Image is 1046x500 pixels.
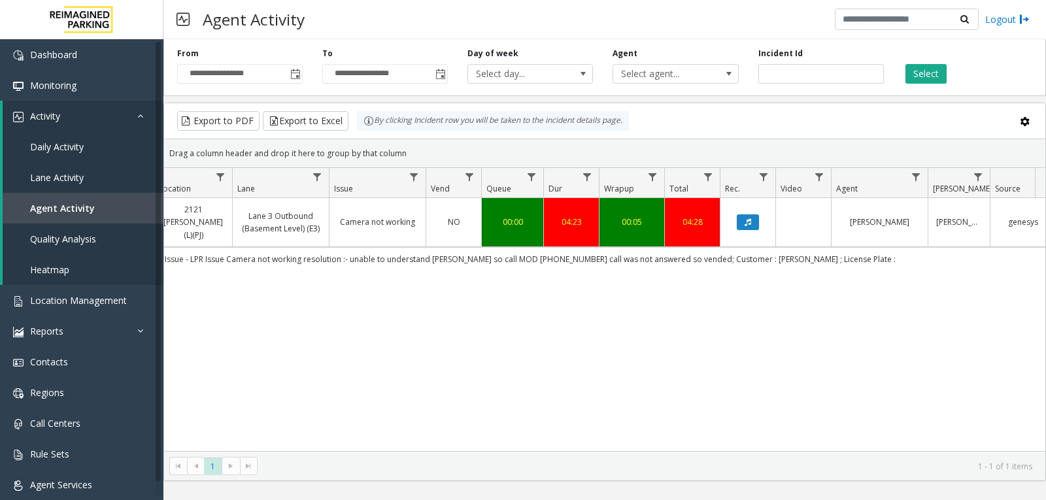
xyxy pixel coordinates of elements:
div: Data table [164,168,1045,451]
span: Monitoring [30,79,76,92]
a: Camera not working [337,216,418,228]
img: 'icon' [13,327,24,337]
span: Vend [431,183,450,194]
a: Dur Filter Menu [579,168,596,186]
span: Lane Activity [30,171,84,184]
span: Daily Activity [30,141,84,153]
a: 04:28 [673,216,712,228]
span: Heatmap [30,263,69,276]
a: Agent Activity [3,193,163,224]
kendo-pager-info: 1 - 1 of 1 items [265,461,1032,472]
a: Logout [985,12,1030,26]
span: Lane [237,183,255,194]
span: Dur [548,183,562,194]
a: 04:23 [552,216,591,228]
img: logout [1019,12,1030,26]
img: pageIcon [177,3,190,35]
span: Total [669,183,688,194]
div: Drag a column header and drop it here to group by that column [164,142,1045,165]
button: Export to Excel [263,111,348,131]
span: Wrapup [604,183,634,194]
span: Select day... [468,65,567,83]
span: Call Centers [30,417,80,429]
span: Agent Services [30,478,92,491]
span: Source [995,183,1021,194]
img: 'icon' [13,480,24,491]
img: infoIcon.svg [363,116,374,126]
span: Queue [486,183,511,194]
label: To [322,48,333,59]
span: Toggle popup [433,65,447,83]
label: Incident Id [758,48,803,59]
span: Regions [30,386,64,399]
img: 'icon' [13,450,24,460]
a: 2121 [PERSON_NAME] (L)(PJ) [162,203,224,241]
span: Page 1 [204,458,222,475]
span: Rule Sets [30,448,69,460]
span: Quality Analysis [30,233,96,245]
span: Contacts [30,356,68,368]
span: Agent Activity [30,202,95,214]
span: Location [159,183,191,194]
img: 'icon' [13,419,24,429]
img: 'icon' [13,358,24,368]
img: 'icon' [13,296,24,307]
a: Wrapup Filter Menu [644,168,662,186]
a: Lane Filter Menu [309,168,326,186]
span: Dashboard [30,48,77,61]
button: Select [905,64,947,84]
img: 'icon' [13,112,24,122]
div: By clicking Incident row you will be taken to the incident details page. [357,111,629,131]
a: Total Filter Menu [700,168,717,186]
a: 00:05 [607,216,656,228]
span: Agent [836,183,858,194]
a: Issue Filter Menu [405,168,423,186]
label: Day of week [467,48,518,59]
a: Vend Filter Menu [461,168,479,186]
button: Export to PDF [177,111,260,131]
img: 'icon' [13,81,24,92]
a: 00:00 [490,216,535,228]
img: 'icon' [13,50,24,61]
a: Video Filter Menu [811,168,828,186]
a: Agent Filter Menu [907,168,925,186]
a: NO [434,216,473,228]
a: Location Filter Menu [212,168,229,186]
a: [PERSON_NAME] [936,216,982,228]
a: Lane 3 Outbound (Basement Level) (E3) [241,210,321,235]
a: Quality Analysis [3,224,163,254]
span: Select agent... [613,65,713,83]
span: Location Management [30,294,127,307]
a: Activity [3,101,163,131]
span: Toggle popup [288,65,302,83]
a: Lane Activity [3,162,163,193]
a: Rec. Filter Menu [755,168,773,186]
span: Issue [334,183,353,194]
span: [PERSON_NAME] [933,183,992,194]
img: 'icon' [13,388,24,399]
span: NO [448,216,460,227]
span: Activity [30,110,60,122]
a: [PERSON_NAME] [839,216,920,228]
a: Queue Filter Menu [523,168,541,186]
span: Reports [30,325,63,337]
a: Daily Activity [3,131,163,162]
label: Agent [613,48,637,59]
h3: Agent Activity [196,3,311,35]
label: From [177,48,199,59]
a: Heatmap [3,254,163,285]
a: Parker Filter Menu [970,168,987,186]
span: Video [781,183,802,194]
span: Rec. [725,183,740,194]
